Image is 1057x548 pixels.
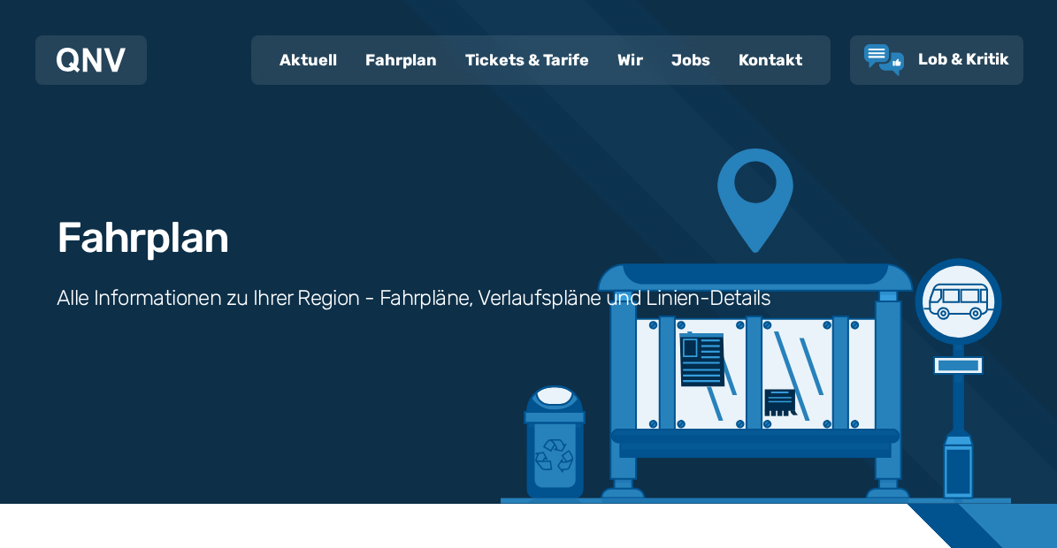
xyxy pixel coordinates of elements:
a: Jobs [657,37,724,83]
a: Lob & Kritik [864,44,1009,76]
a: Wir [603,37,657,83]
a: Kontakt [724,37,816,83]
h3: Alle Informationen zu Ihrer Region - Fahrpläne, Verlaufspläne und Linien-Details [57,284,770,312]
a: QNV Logo [57,42,126,78]
h1: Fahrplan [57,217,228,259]
img: QNV Logo [57,48,126,72]
a: Tickets & Tarife [451,37,603,83]
a: Fahrplan [351,37,451,83]
span: Lob & Kritik [918,49,1009,69]
a: Aktuell [265,37,351,83]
